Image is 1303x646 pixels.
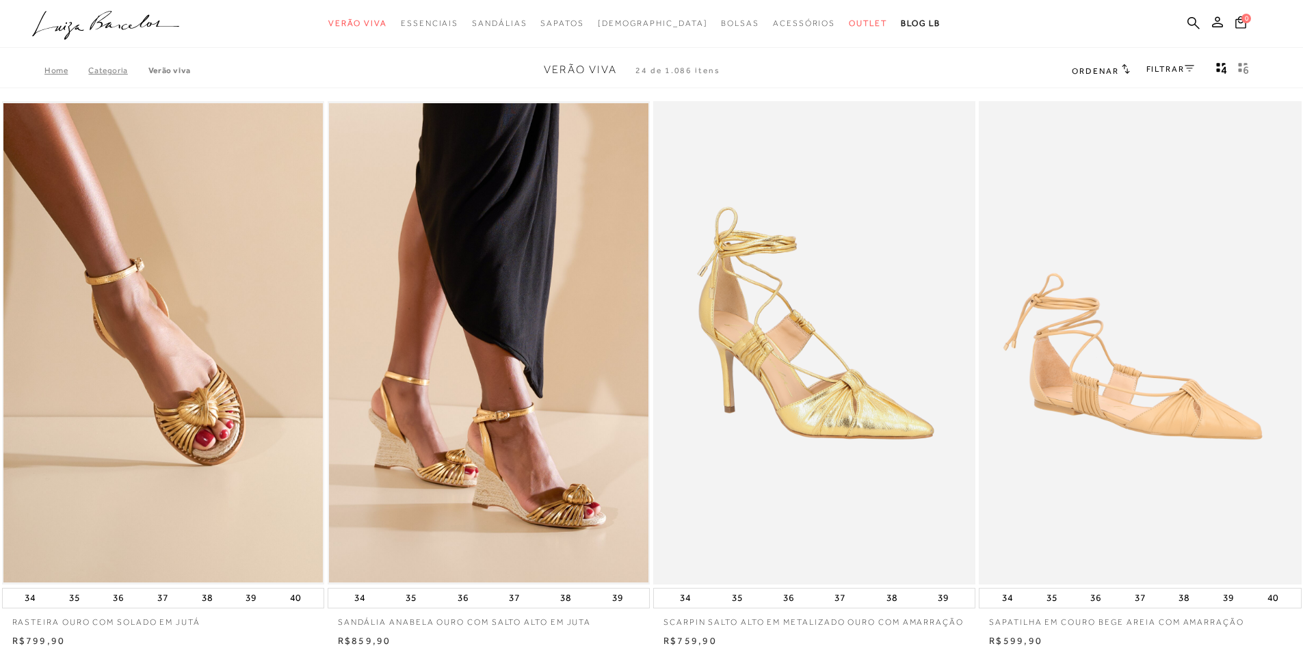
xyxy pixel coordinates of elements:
button: 34 [350,589,369,608]
img: SAPATILHA EM COURO BEGE AREIA COM AMARRAÇÃO [980,103,1300,582]
button: 40 [1263,589,1282,608]
span: Bolsas [721,18,759,28]
button: 37 [153,589,172,608]
span: Essenciais [401,18,458,28]
a: noSubCategoriesText [773,11,835,36]
img: SCARPIN SALTO ALTO EM METALIZADO OURO COM AMARRAÇÃO [655,103,974,582]
a: noSubCategoriesText [401,11,458,36]
button: gridText6Desc [1234,62,1253,79]
a: SANDÁLIA ANABELA OURO COM SALTO ALTO EM JUTA [328,608,650,628]
button: 38 [556,589,575,608]
button: 36 [453,589,473,608]
img: RASTEIRA OURO COM SOLADO EM JUTÁ [3,103,323,582]
a: BLOG LB [901,11,940,36]
button: 39 [1219,589,1238,608]
span: Acessórios [773,18,835,28]
button: 37 [830,589,850,608]
button: 36 [1086,589,1105,608]
span: 24 de 1.086 itens [635,66,720,75]
img: SANDÁLIA ANABELA OURO COM SALTO ALTO EM JUTA [329,103,648,582]
a: noSubCategoriesText [540,11,583,36]
a: SCARPIN SALTO ALTO EM METALIZADO OURO COM AMARRAÇÃO [653,608,975,628]
button: 37 [505,589,524,608]
a: SCARPIN SALTO ALTO EM METALIZADO OURO COM AMARRAÇÃO SCARPIN SALTO ALTO EM METALIZADO OURO COM AMA... [655,103,974,582]
a: Home [44,66,88,75]
span: R$759,90 [663,635,717,646]
button: 35 [728,589,747,608]
button: 39 [608,589,627,608]
span: [DEMOGRAPHIC_DATA] [598,18,708,28]
button: 39 [241,589,261,608]
a: RASTEIRA OURO COM SOLADO EM JUTÁ [2,608,324,628]
button: 0 [1231,15,1250,33]
a: Verão Viva [148,66,191,75]
button: 36 [779,589,798,608]
a: SANDÁLIA ANABELA OURO COM SALTO ALTO EM JUTA SANDÁLIA ANABELA OURO COM SALTO ALTO EM JUTA [329,103,648,582]
button: 35 [65,589,84,608]
span: R$599,90 [989,635,1042,646]
button: 39 [934,589,953,608]
button: 35 [1042,589,1062,608]
span: R$859,90 [338,635,391,646]
button: Mostrar 4 produtos por linha [1212,62,1231,79]
button: 40 [286,589,305,608]
span: 0 [1241,14,1251,23]
button: 34 [676,589,695,608]
a: RASTEIRA OURO COM SOLADO EM JUTÁ RASTEIRA OURO COM SOLADO EM JUTÁ [3,103,323,582]
a: FILTRAR [1146,64,1194,74]
button: 38 [1174,589,1194,608]
span: Sandálias [472,18,527,28]
button: 38 [198,589,217,608]
button: 37 [1131,589,1150,608]
span: R$799,90 [12,635,66,646]
span: Outlet [849,18,887,28]
a: Categoria [88,66,148,75]
a: SAPATILHA EM COURO BEGE AREIA COM AMARRAÇÃO SAPATILHA EM COURO BEGE AREIA COM AMARRAÇÃO [980,103,1300,582]
span: Ordenar [1072,66,1118,76]
button: 36 [109,589,128,608]
span: Verão Viva [544,64,617,76]
button: 34 [998,589,1017,608]
a: noSubCategoriesText [472,11,527,36]
button: 35 [402,589,421,608]
button: 34 [21,589,40,608]
a: noSubCategoriesText [598,11,708,36]
span: BLOG LB [901,18,940,28]
span: Sapatos [540,18,583,28]
button: 38 [882,589,901,608]
a: noSubCategoriesText [849,11,887,36]
a: noSubCategoriesText [721,11,759,36]
span: Verão Viva [328,18,387,28]
a: SAPATILHA EM COURO BEGE AREIA COM AMARRAÇÃO [979,608,1301,628]
a: noSubCategoriesText [328,11,387,36]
